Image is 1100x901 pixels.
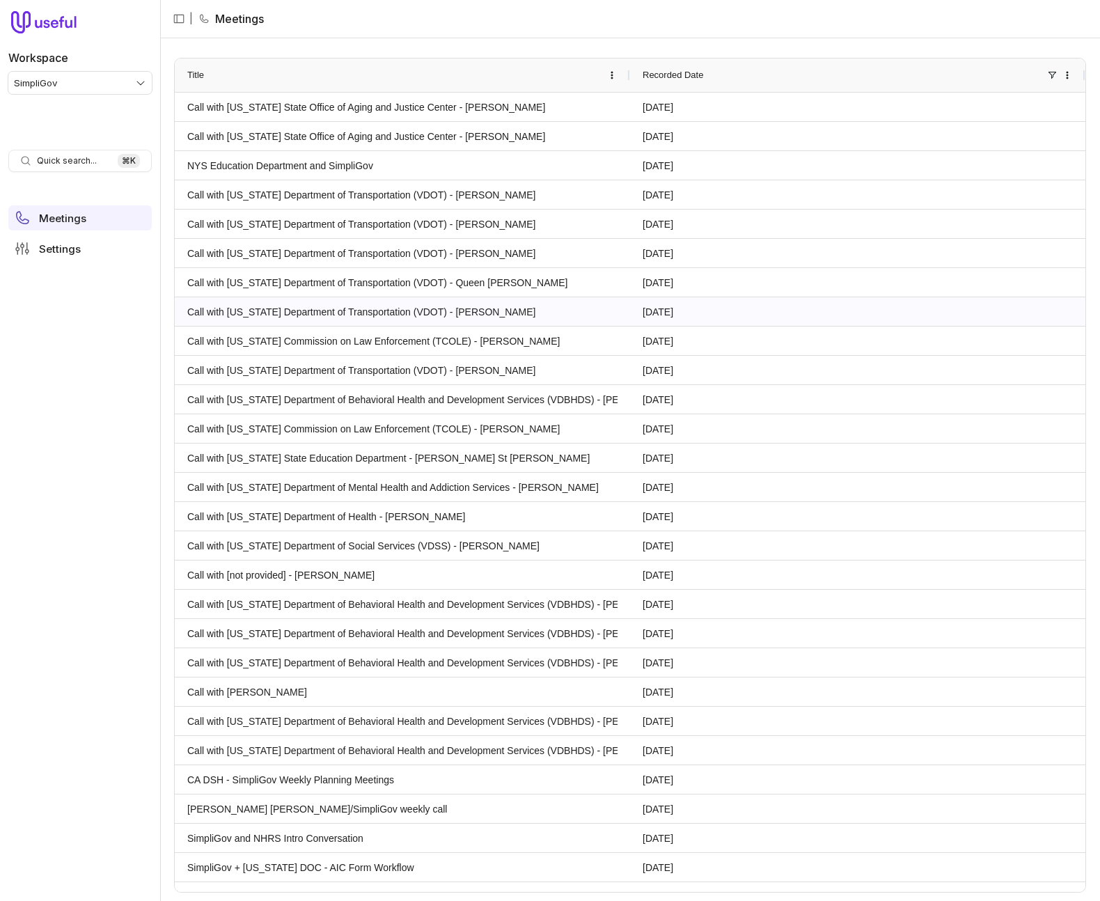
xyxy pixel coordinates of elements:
[187,678,618,705] a: Call with [PERSON_NAME]
[643,707,1073,735] a: [DATE]
[187,737,618,764] a: Call with [US_STATE] Department of Behavioral Health and Development Services (VDBHDS) - [PERSON_...
[198,10,264,27] li: Meetings
[187,210,618,237] a: Call with [US_STATE] Department of Transportation (VDOT) - [PERSON_NAME]
[643,357,1073,384] a: [DATE]
[168,8,189,29] button: Collapse sidebar
[643,210,1073,237] a: [DATE]
[187,444,618,471] a: Call with [US_STATE] State Education Department - [PERSON_NAME] St [PERSON_NAME]
[643,123,1073,150] a: [DATE]
[187,795,618,822] a: [PERSON_NAME] [PERSON_NAME]/SimpliGov weekly call
[187,240,618,267] a: Call with [US_STATE] Department of Transportation (VDOT) - [PERSON_NAME]
[643,181,1073,208] a: [DATE]
[8,205,152,230] a: Meetings
[643,415,1073,442] a: [DATE]
[643,590,1073,618] a: [DATE]
[187,269,618,296] a: Call with [US_STATE] Department of Transportation (VDOT) - Queen [PERSON_NAME]
[643,795,1073,822] a: [DATE]
[643,532,1073,559] a: [DATE]
[187,824,618,852] a: SimpliGov and NHRS Intro Conversation
[187,561,618,588] a: Call with [not provided] - [PERSON_NAME]
[643,854,1073,881] a: [DATE]
[643,824,1073,852] a: [DATE]
[187,386,618,413] a: Call with [US_STATE] Department of Behavioral Health and Development Services (VDBHDS) - [PERSON_...
[187,649,618,676] a: Call with [US_STATE] Department of Behavioral Health and Development Services (VDBHDS) - [PERSON_...
[643,473,1073,501] a: [DATE]
[643,678,1073,705] a: [DATE]
[187,123,618,150] a: Call with [US_STATE] State Office of Aging and Justice Center - [PERSON_NAME]
[643,503,1073,530] a: [DATE]
[643,444,1073,471] a: [DATE]
[118,154,140,168] kbd: ⌘ K
[187,854,618,881] a: SimpliGov + [US_STATE] DOC - AIC Form Workflow
[187,590,618,618] a: Call with [US_STATE] Department of Behavioral Health and Development Services (VDBHDS) - [PERSON_...
[643,620,1073,647] a: [DATE]
[187,473,618,501] a: Call with [US_STATE] Department of Mental Health and Addiction Services - [PERSON_NAME]
[643,269,1073,296] a: [DATE]
[643,93,1073,120] a: [DATE]
[643,766,1073,793] a: [DATE]
[643,561,1073,588] a: [DATE]
[643,737,1073,764] a: [DATE]
[643,327,1073,354] a: [DATE]
[643,152,1073,179] a: [DATE]
[643,386,1073,413] a: [DATE]
[8,236,152,261] a: Settings
[37,155,97,166] span: Quick search...
[187,67,204,84] span: Title
[187,357,618,384] a: Call with [US_STATE] Department of Transportation (VDOT) - [PERSON_NAME]
[187,532,618,559] a: Call with [US_STATE] Department of Social Services (VDSS) - [PERSON_NAME]
[189,10,193,27] span: |
[187,181,618,208] a: Call with [US_STATE] Department of Transportation (VDOT) - [PERSON_NAME]
[187,620,618,647] a: Call with [US_STATE] Department of Behavioral Health and Development Services (VDBHDS) - [PERSON_...
[187,298,618,325] a: Call with [US_STATE] Department of Transportation (VDOT) - [PERSON_NAME]
[39,244,81,254] span: Settings
[187,503,618,530] a: Call with [US_STATE] Department of Health - [PERSON_NAME]
[39,213,86,224] span: Meetings
[643,67,703,84] span: Recorded Date
[187,707,618,735] a: Call with [US_STATE] Department of Behavioral Health and Development Services (VDBHDS) - [PERSON_...
[8,49,68,66] label: Workspace
[643,240,1073,267] a: [DATE]
[187,152,618,179] a: NYS Education Department and SimpliGov
[187,327,618,354] a: Call with [US_STATE] Commission on Law Enforcement (TCOLE) - [PERSON_NAME]
[187,415,618,442] a: Call with [US_STATE] Commission on Law Enforcement (TCOLE) - [PERSON_NAME]
[643,298,1073,325] a: [DATE]
[187,766,618,793] a: CA DSH - SimpliGov Weekly Planning Meetings
[187,93,618,120] a: Call with [US_STATE] State Office of Aging and Justice Center - [PERSON_NAME]
[643,649,1073,676] a: [DATE]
